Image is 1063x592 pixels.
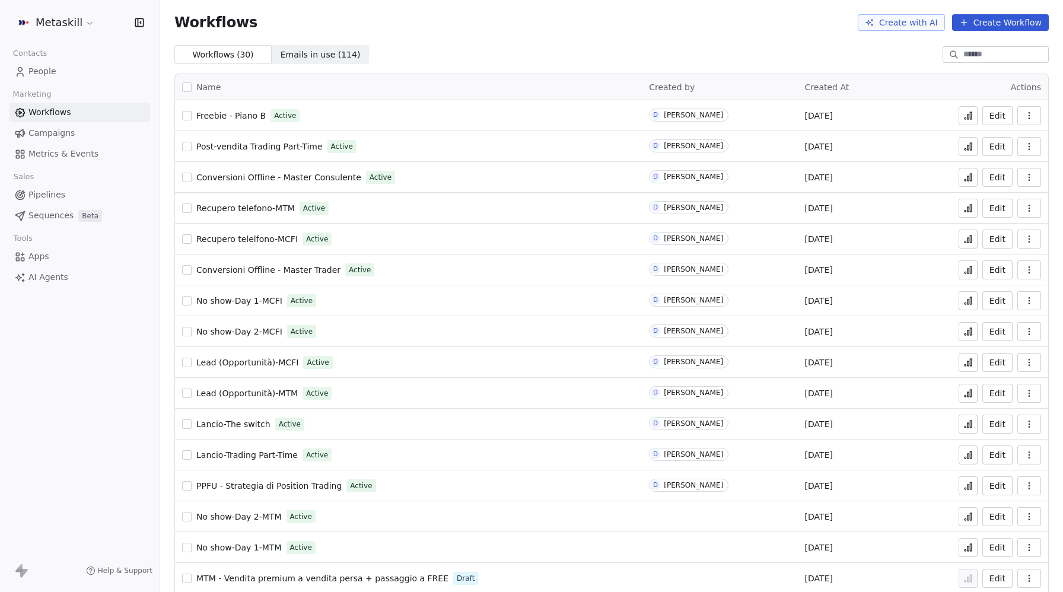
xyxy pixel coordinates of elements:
span: Recupero telelfono-MCFI [196,234,298,244]
button: Create Workflow [952,14,1049,31]
button: Edit [982,538,1013,557]
span: No show-Day 2-MTM [196,512,282,521]
span: [DATE] [805,264,833,276]
span: Post-vendita Trading Part-Time [196,142,323,151]
a: People [9,62,150,81]
span: PPFU - Strategia di Position Trading [196,481,342,491]
button: Metaskill [14,12,97,33]
span: [DATE] [805,295,833,307]
span: No show-Day 1-MCFI [196,296,282,305]
a: Campaigns [9,123,150,143]
span: MTM - Vendita premium a vendita persa + passaggio a FREE [196,574,448,583]
a: No show-Day 1-MCFI [196,295,282,307]
span: Lancio-Trading Part-Time [196,450,298,460]
a: Edit [982,291,1013,310]
span: Lead (Opportunità)-MCFI [196,358,298,367]
span: Created by [649,82,695,92]
a: Edit [982,569,1013,588]
span: Lead (Opportunità)-MTM [196,389,298,398]
span: Campaigns [28,127,75,139]
span: Active [274,110,296,121]
span: Help & Support [98,566,152,575]
span: Active [307,357,329,368]
button: Edit [982,507,1013,526]
span: Workflows [28,106,71,119]
span: Active [303,203,325,214]
span: [DATE] [805,357,833,368]
div: D [653,326,658,336]
div: [PERSON_NAME] [664,450,723,459]
div: [PERSON_NAME] [664,265,723,273]
div: [PERSON_NAME] [664,234,723,243]
div: D [653,295,658,305]
span: Active [370,172,392,183]
a: No show-Day 2-MTM [196,511,282,523]
button: Edit [982,384,1013,403]
div: D [653,419,658,428]
div: [PERSON_NAME] [664,389,723,397]
a: Lead (Opportunità)-MTM [196,387,298,399]
a: Lancio-Trading Part-Time [196,449,298,461]
span: Created At [805,82,849,92]
a: Pipelines [9,185,150,205]
span: [DATE] [805,480,833,492]
a: Freebie - Piano B [196,110,266,122]
span: Actions [1011,82,1041,92]
span: Active [349,265,371,275]
span: Metrics & Events [28,148,98,160]
span: [DATE] [805,418,833,430]
div: D [653,141,658,151]
span: [DATE] [805,542,833,553]
span: Pipelines [28,189,65,201]
span: Beta [78,210,102,222]
span: Tools [8,230,37,247]
a: No show-Day 2-MCFI [196,326,282,338]
div: D [653,388,658,397]
button: Edit [982,199,1013,218]
div: [PERSON_NAME] [664,111,723,119]
a: SequencesBeta [9,206,150,225]
span: Marketing [8,85,56,103]
span: Conversioni Offline - Master Trader [196,265,340,275]
span: Recupero telefono-MTM [196,203,295,213]
a: Recupero telefono-MTM [196,202,295,214]
div: D [653,203,658,212]
span: Contacts [8,44,52,62]
a: No show-Day 1-MTM [196,542,282,553]
span: Active [290,511,312,522]
span: No show-Day 1-MTM [196,543,282,552]
a: Apps [9,247,150,266]
a: Conversioni Offline - Master Consulente [196,171,361,183]
a: Lead (Opportunità)-MCFI [196,357,298,368]
div: [PERSON_NAME] [664,142,723,150]
a: Edit [982,445,1013,464]
span: Active [279,419,301,429]
div: D [653,357,658,367]
button: Edit [982,106,1013,125]
div: D [653,172,658,182]
span: Active [306,388,328,399]
span: Active [350,480,372,491]
a: MTM - Vendita premium a vendita persa + passaggio a FREE [196,572,448,584]
div: D [653,234,658,243]
span: Active [290,542,312,553]
div: [PERSON_NAME] [664,419,723,428]
button: Edit [982,230,1013,249]
span: [DATE] [805,110,833,122]
span: Lancio-The switch [196,419,270,429]
button: Create with AI [858,14,945,31]
button: Edit [982,415,1013,434]
a: Lancio-The switch [196,418,270,430]
button: Edit [982,322,1013,341]
span: Active [291,326,313,337]
button: Edit [982,168,1013,187]
button: Edit [982,260,1013,279]
span: Workflows [174,14,257,31]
